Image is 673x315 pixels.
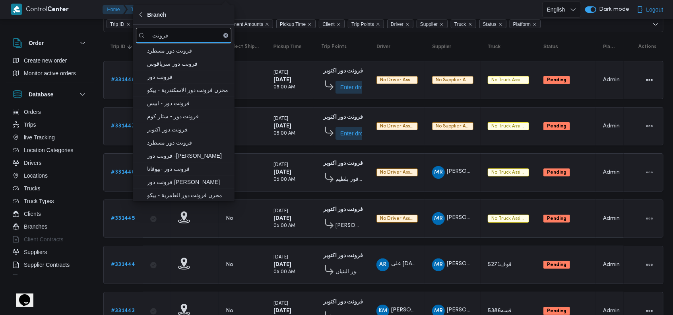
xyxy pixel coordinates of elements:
div: Database [6,106,94,278]
button: Clients [10,207,91,220]
div: Ala Rmdhan Abadalrahamun Hassan [376,258,389,271]
span: No Driver Assigned [376,168,418,176]
span: فرونت دور - ستار كوم [147,112,230,121]
span: Monitor active orders [24,68,76,78]
span: كارفور البنيان - [GEOGRAPHIC_DATA] [336,267,362,277]
span: No Supplier Assigned [432,122,473,130]
span: Admin [603,170,620,175]
button: Monitor active orders [10,67,91,80]
span: No truck assigned [491,78,533,82]
span: Admin [603,123,620,129]
button: Remove Trip Points from selection in this group [376,22,380,27]
button: Actions [643,212,656,225]
span: No supplier assigned [436,78,483,82]
div: Muhammad Rmdhan Abad Alrahamun Hassan [432,258,445,271]
span: Admin [603,262,620,267]
b: Pending [547,124,566,129]
span: Client Contracts [24,235,64,244]
b: فرونت دور اكتوبر [323,207,363,212]
b: فرونت دور اكتوبر [323,161,363,166]
span: Create new order [24,56,67,65]
span: Supplier Contracts [24,260,70,270]
small: [DATE] [273,209,288,213]
span: فرونت دور مسطرد [147,46,230,55]
span: Pickup Time [280,20,306,29]
button: Locations [10,169,91,182]
span: No Truck Assigned [488,76,529,84]
button: Remove Status from selection in this group [498,22,503,27]
span: [PERSON_NAME][DATE] [PERSON_NAME] [447,215,557,221]
span: فرونت دور [PERSON_NAME] [147,177,230,187]
b: [DATE] [273,262,291,267]
span: Driver [391,20,403,29]
h3: Order [29,38,44,48]
b: [DATE] [273,123,291,129]
span: Logout [646,5,663,14]
span: MR [434,212,443,225]
span: Status [483,20,497,29]
button: Truck [485,40,532,53]
span: No supplier assigned [436,124,483,129]
button: Actions [643,258,656,271]
b: Pending [547,78,566,82]
span: AR [379,258,386,271]
button: Driver [373,40,421,53]
iframe: chat widget [8,283,33,307]
span: No driver assigned [380,216,423,221]
b: Pending [547,170,566,175]
b: # 331443 [111,308,135,313]
span: No truck assigned [491,216,533,221]
small: [DATE] [273,163,288,167]
span: فرونت دور -بيوفانا [147,164,230,174]
a: #331446 [111,168,135,177]
span: Pending [543,122,570,130]
button: Remove Platform from selection in this group [532,22,537,27]
span: [PERSON_NAME] [391,308,436,313]
span: No Driver Assigned [376,76,418,84]
span: Client [319,20,345,28]
div: No [226,215,233,222]
span: Truck [451,20,476,28]
span: MR [434,166,443,179]
span: No Truck Assigned [488,215,529,223]
button: Trips [10,118,91,131]
span: Dark mode [596,6,630,13]
span: MR [434,258,443,271]
span: فرونت دور سرياقوس [147,59,230,68]
span: Admin [603,308,620,313]
span: Truck [488,43,500,50]
button: Status [540,40,592,53]
small: 10:48 PM [365,300,386,305]
span: Supplier [432,43,451,50]
span: No driver assigned [380,170,423,175]
button: live Tracking [10,131,91,144]
span: مخزن فرونت دور الاسكندرية - بيكو [147,85,230,95]
button: Order [13,38,87,48]
span: Status [543,43,558,50]
span: Trip Points [348,20,384,28]
button: Actions [643,74,656,86]
span: No driver assigned [380,78,423,82]
img: X8yXhbKr1z7QwAAAABJRU5ErkJggg== [11,4,22,15]
b: [DATE] [273,77,291,82]
span: [PERSON_NAME][DATE] [PERSON_NAME] [447,308,557,313]
small: 05:00 AM [273,131,295,136]
span: Pending [543,215,570,223]
button: Enter dropoff details [336,127,380,140]
span: Enter dropoff details [340,81,375,94]
span: Collect Shipment Amounts [204,20,273,28]
span: على [DATE][PERSON_NAME] [391,262,465,267]
small: 10:48 PM [365,115,386,120]
span: Location Categories [24,145,74,155]
span: Trip ID [107,20,134,28]
small: 05:00 AM [273,178,295,182]
small: 05:00 AM [273,85,295,90]
span: Actions [638,43,656,50]
span: Pending [543,307,570,315]
b: [DATE] [273,216,291,221]
span: Truck [454,20,466,29]
b: [DATE] [273,308,291,313]
span: Enter dropoff details [340,127,375,140]
span: Supplier [417,20,448,28]
div: No [226,307,233,315]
